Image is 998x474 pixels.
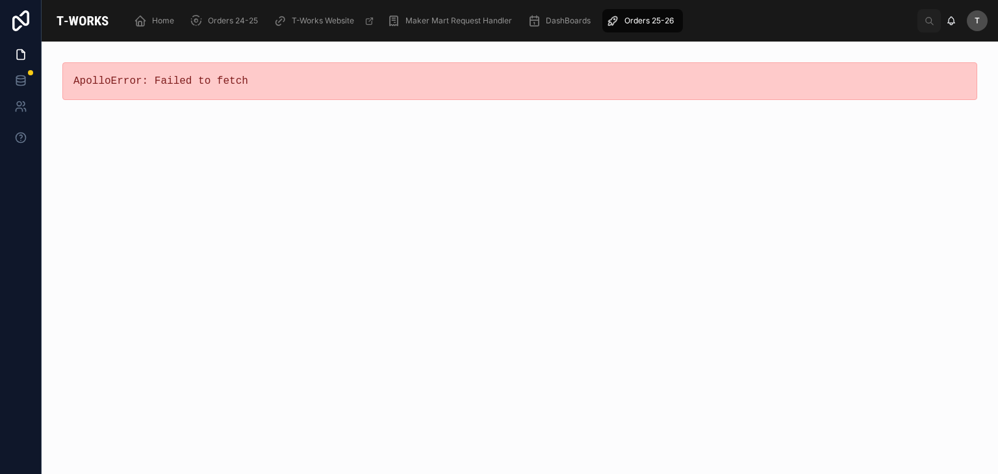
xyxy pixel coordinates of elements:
[186,9,267,32] a: Orders 24-25
[208,16,258,26] span: Orders 24-25
[292,16,354,26] span: T-Works Website
[152,16,174,26] span: Home
[624,16,674,26] span: Orders 25-26
[975,16,980,26] span: T
[73,73,966,89] pre: ApolloError: Failed to fetch
[524,9,600,32] a: DashBoards
[383,9,521,32] a: Maker Mart Request Handler
[52,10,113,31] img: App logo
[123,6,917,35] div: scrollable content
[602,9,683,32] a: Orders 25-26
[405,16,512,26] span: Maker Mart Request Handler
[270,9,381,32] a: T-Works Website
[130,9,183,32] a: Home
[546,16,591,26] span: DashBoards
